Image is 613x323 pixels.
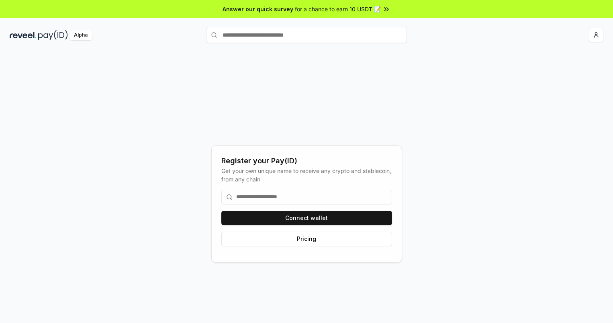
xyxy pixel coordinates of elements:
img: pay_id [38,30,68,40]
img: reveel_dark [10,30,37,40]
button: Connect wallet [221,211,392,225]
button: Pricing [221,232,392,246]
div: Get your own unique name to receive any crypto and stablecoin, from any chain [221,167,392,183]
div: Alpha [69,30,92,40]
span: Answer our quick survey [223,5,293,13]
div: Register your Pay(ID) [221,155,392,167]
span: for a chance to earn 10 USDT 📝 [295,5,381,13]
